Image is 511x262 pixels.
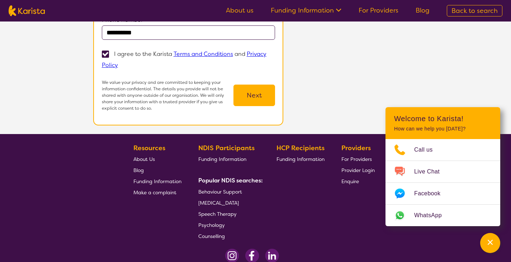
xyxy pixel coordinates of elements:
a: Blog [416,6,430,15]
a: For Providers [341,153,375,165]
span: Behaviour Support [198,189,242,195]
span: Blog [133,167,144,173]
b: Popular NDIS searches: [198,177,263,184]
a: Funding Information [276,153,325,165]
a: Make a complaint [133,187,181,198]
b: Providers [341,144,371,152]
p: We value your privacy and are committed to keeping your information confidential. The details you... [102,79,234,111]
b: Resources [133,144,165,152]
a: Psychology [198,219,260,230]
span: Funding Information [276,156,325,162]
a: Back to search [447,5,502,16]
span: Counselling [198,233,225,239]
p: How can we help you [DATE]? [394,126,492,132]
a: [MEDICAL_DATA] [198,197,260,208]
span: Live Chat [414,166,448,177]
span: Call us [414,144,441,155]
a: Funding Information [198,153,260,165]
a: Funding Information [271,6,341,15]
button: Channel Menu [480,233,500,253]
a: Behaviour Support [198,186,260,197]
span: Funding Information [133,178,181,185]
a: Terms and Conditions [174,50,233,58]
b: HCP Recipients [276,144,325,152]
a: For Providers [359,6,398,15]
a: Enquire [341,176,375,187]
a: Funding Information [133,176,181,187]
button: Next [233,85,275,106]
a: Web link opens in a new tab. [385,205,500,226]
h2: Welcome to Karista! [394,114,492,123]
span: For Providers [341,156,372,162]
span: [MEDICAL_DATA] [198,200,239,206]
span: Back to search [451,6,498,15]
a: Speech Therapy [198,208,260,219]
ul: Choose channel [385,139,500,226]
a: Blog [133,165,181,176]
img: Karista logo [9,5,45,16]
p: I agree to the Karista and [102,50,266,69]
span: Enquire [341,178,359,185]
span: WhatsApp [414,210,450,221]
span: Make a complaint [133,189,176,196]
span: Facebook [414,188,449,199]
div: Channel Menu [385,107,500,226]
span: Psychology [198,222,225,228]
span: About Us [133,156,155,162]
span: Funding Information [198,156,246,162]
span: Provider Login [341,167,375,173]
a: About Us [133,153,181,165]
a: Privacy Policy [102,50,266,69]
a: Provider Login [341,165,375,176]
a: Counselling [198,230,260,242]
span: Speech Therapy [198,211,237,217]
b: NDIS Participants [198,144,255,152]
a: About us [226,6,254,15]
